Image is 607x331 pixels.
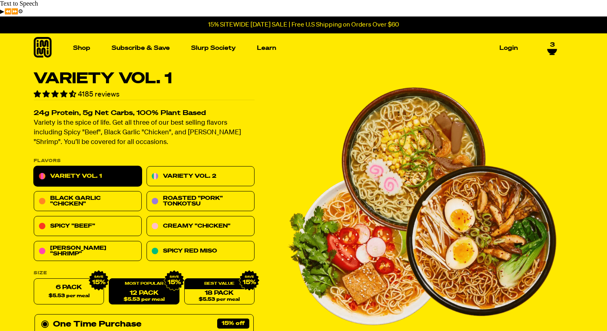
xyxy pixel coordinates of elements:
a: Creamy "Chicken" [147,216,255,236]
span: 3 [550,41,555,49]
p: Variety is the spice of life. Get all three of our best selling flavors including Spicy "Beef", B... [34,118,255,147]
a: 18 Pack$5.53 per meal [184,278,255,304]
a: Spicy Red Miso [147,241,255,261]
h1: Variety Vol. 1 [34,71,255,86]
p: Flavors [34,158,255,163]
h2: 24g Protein, 5g Net Carbs, 100% Plant Based [34,110,255,117]
a: Variety Vol. 1 [34,166,142,186]
label: 6 Pack [34,278,104,304]
a: Roasted "Pork" Tonkotsu [147,191,255,211]
img: IMG_9632.png [88,270,109,291]
span: 4185 reviews [78,91,120,98]
a: [PERSON_NAME] "Shrimp" [34,241,142,261]
p: 15% SITEWIDE [DATE] SALE | Free U.S Shipping on Orders Over $60 [208,21,399,29]
a: Spicy "Beef" [34,216,142,236]
a: Slurp Society [188,42,239,54]
a: Subscribe & Save [108,42,173,54]
a: Black Garlic "Chicken" [34,191,142,211]
a: 3 [547,41,557,55]
button: Forward [11,7,18,16]
a: 12 Pack$5.53 per meal [109,278,179,304]
img: IMG_9632.png [239,270,260,291]
a: Variety Vol. 2 [147,166,255,186]
a: Learn [254,42,279,54]
nav: Main navigation [70,33,521,63]
span: 4.55 stars [34,91,78,98]
span: $5.53 per meal [124,297,165,302]
button: Previous [4,7,11,16]
a: Login [496,42,521,54]
span: $5.53 per meal [199,297,240,302]
button: Settings [18,7,23,16]
label: Size [34,271,255,275]
span: $5.53 per meal [49,294,90,299]
img: IMG_9632.png [163,270,184,291]
a: Shop [70,42,94,54]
